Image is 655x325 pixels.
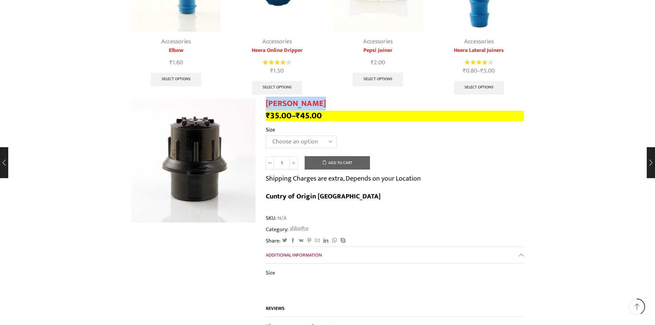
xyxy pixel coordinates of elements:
span: – [434,66,524,76]
div: Rated 4.20 out of 5 [263,59,291,66]
bdi: 1.50 [270,66,284,76]
span: SKU: [266,214,524,222]
b: Cuntry of Origin [GEOGRAPHIC_DATA] [266,191,381,202]
h2: Reviews [266,305,524,317]
bdi: 1.60 [170,57,183,68]
span: ₹ [170,57,173,68]
button: Add to cart [305,156,370,170]
h1: [PERSON_NAME] [266,99,524,109]
label: Size [266,126,275,134]
a: Select options for “Heera Lateral Joiners” [454,81,504,95]
span: Rated out of 5 [263,59,286,66]
span: ₹ [270,66,273,76]
span: ₹ [296,109,300,123]
a: Additional information [266,247,524,263]
span: Rated out of 5 [465,59,487,66]
input: Product quantity [274,156,290,170]
p: – [266,111,524,121]
span: Share: [266,237,281,245]
bdi: 5.00 [480,66,495,76]
span: ₹ [463,66,466,76]
span: ₹ [480,66,483,76]
a: Accessories [161,36,191,47]
span: ₹ [266,109,270,123]
a: Accessories [363,36,393,47]
span: Additional information [266,251,322,259]
bdi: 35.00 [266,109,292,123]
bdi: 0.80 [463,66,477,76]
th: Size [266,269,524,282]
a: Select options for “Pepsi Joiner” [353,73,403,86]
a: Heera Lateral Joiners [434,46,524,55]
table: Product Details [266,269,524,282]
a: Elbow [132,46,221,55]
span: N/A [276,214,286,222]
p: Shipping Charges are extra, Depends on your Location [266,173,421,184]
a: Heera Online Dripper [232,46,322,55]
span: ₹ [371,57,374,68]
a: Select options for “Elbow” [151,73,201,86]
div: Rated 4.00 out of 5 [465,59,493,66]
span: Category: [266,226,308,234]
bdi: 45.00 [296,109,322,123]
a: Select options for “Heera Online Dripper” [252,81,302,95]
a: अ‍ॅसेसरीज [288,225,308,234]
a: Accessories [262,36,292,47]
a: Accessories [464,36,494,47]
bdi: 2.00 [371,57,385,68]
a: Pepsi Joiner [334,46,423,55]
